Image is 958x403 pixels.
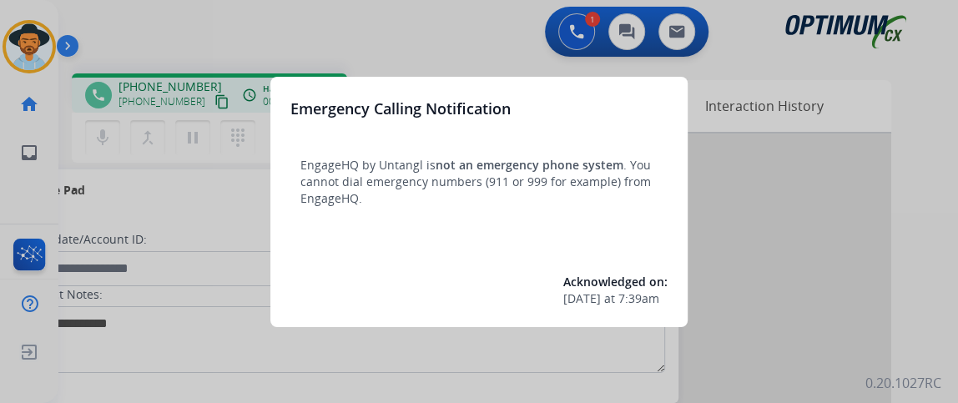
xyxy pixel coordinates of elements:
p: EngageHQ by Untangl is . You cannot dial emergency numbers (911 or 999 for example) from EngageHQ. [300,157,658,207]
p: 0.20.1027RC [865,373,941,393]
span: 7:39am [618,290,659,307]
span: not an emergency phone system [436,157,623,173]
span: [DATE] [563,290,601,307]
h3: Emergency Calling Notification [290,97,511,120]
div: at [563,290,668,307]
span: Acknowledged on: [563,274,668,290]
